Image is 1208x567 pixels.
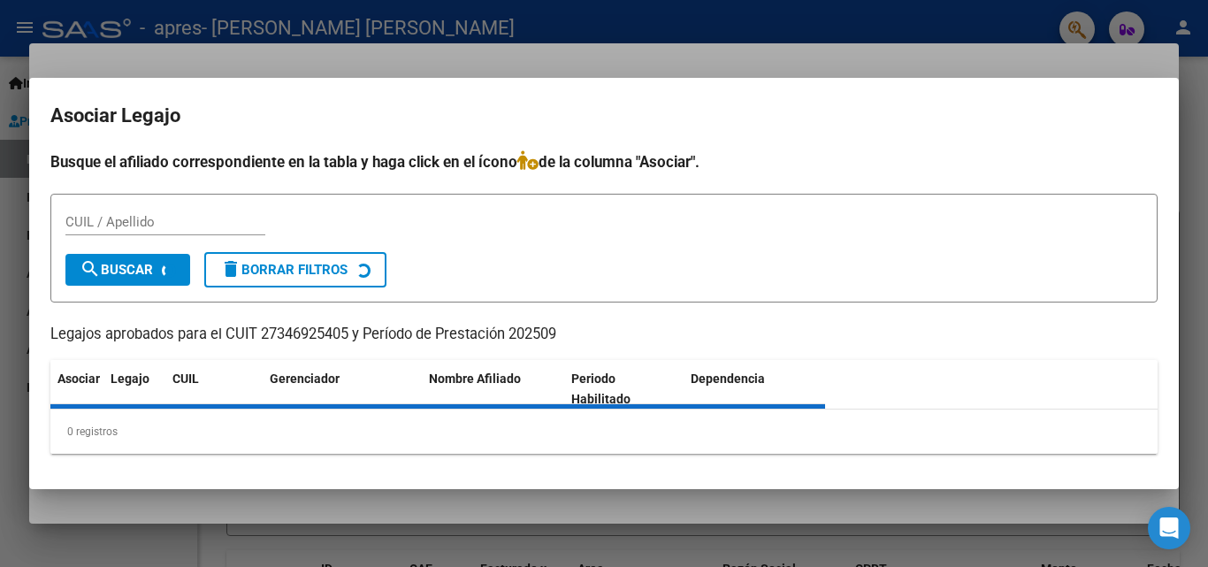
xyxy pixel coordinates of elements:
span: Periodo Habilitado [571,372,631,406]
datatable-header-cell: Periodo Habilitado [564,360,684,418]
h4: Busque el afiliado correspondiente en la tabla y haga click en el ícono de la columna "Asociar". [50,150,1158,173]
button: Buscar [65,254,190,286]
p: Legajos aprobados para el CUIT 27346925405 y Período de Prestación 202509 [50,324,1158,346]
div: Open Intercom Messenger [1148,507,1190,549]
span: Borrar Filtros [220,262,348,278]
button: Borrar Filtros [204,252,386,287]
datatable-header-cell: Legajo [103,360,165,418]
span: CUIL [172,372,199,386]
datatable-header-cell: Asociar [50,360,103,418]
mat-icon: delete [220,258,241,280]
span: Gerenciador [270,372,340,386]
datatable-header-cell: Nombre Afiliado [422,360,564,418]
span: Legajo [111,372,149,386]
span: Buscar [80,262,153,278]
span: Nombre Afiliado [429,372,521,386]
h2: Asociar Legajo [50,99,1158,133]
span: Dependencia [691,372,765,386]
datatable-header-cell: Gerenciador [263,360,422,418]
mat-icon: search [80,258,101,280]
span: Asociar [57,372,100,386]
datatable-header-cell: Dependencia [684,360,826,418]
datatable-header-cell: CUIL [165,360,263,418]
div: 0 registros [50,410,1158,454]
